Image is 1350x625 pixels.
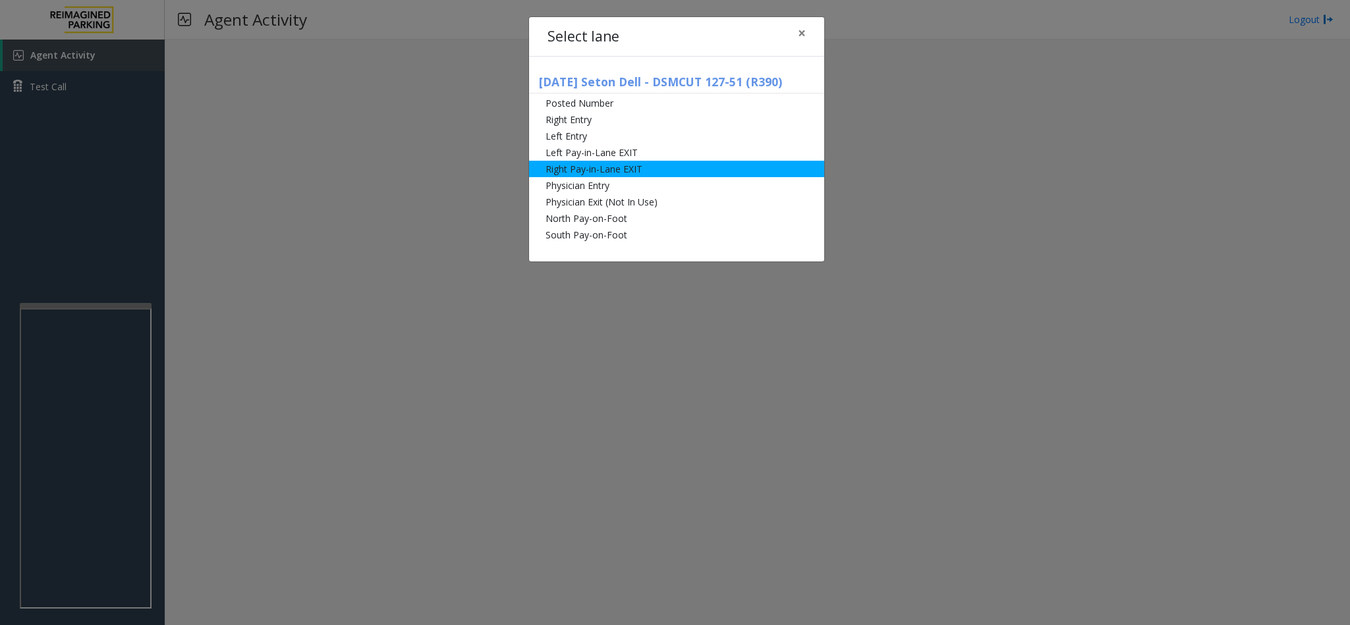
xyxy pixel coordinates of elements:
[529,227,824,243] li: South Pay-on-Foot
[529,111,824,128] li: Right Entry
[798,24,806,42] span: ×
[529,177,824,194] li: Physician Entry
[529,144,824,161] li: Left Pay-in-Lane EXIT
[529,194,824,210] li: Physician Exit (Not In Use)
[529,161,824,177] li: Right Pay-in-Lane EXIT
[789,17,815,49] button: Close
[529,75,824,94] h5: [DATE] Seton Dell - DSMCUT 127-51 (R390)
[529,95,824,111] li: Posted Number
[529,128,824,144] li: Left Entry
[548,26,619,47] h4: Select lane
[529,210,824,227] li: North Pay-on-Foot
